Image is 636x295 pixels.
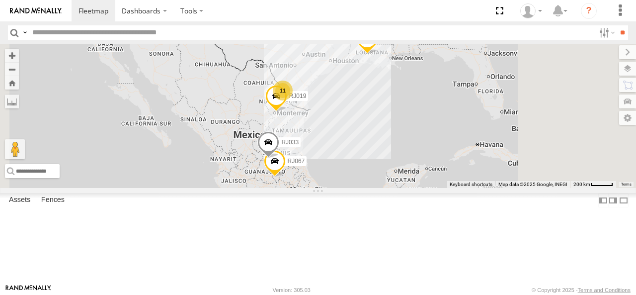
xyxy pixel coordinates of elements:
[4,194,35,207] label: Assets
[595,25,617,40] label: Search Filter Options
[289,93,307,99] span: RJ019
[517,3,546,18] div: TRAFFIX LOGISTICS
[5,76,19,90] button: Zoom Home
[450,181,492,188] button: Keyboard shortcuts
[581,3,597,19] i: ?
[21,25,29,40] label: Search Query
[573,182,590,187] span: 200 km
[619,193,629,207] label: Hide Summary Table
[281,139,299,146] span: RJ033
[5,62,19,76] button: Zoom out
[5,285,51,295] a: Visit our Website
[288,158,305,165] span: RJ067
[608,193,618,207] label: Dock Summary Table to the Right
[5,139,25,159] button: Drag Pegman onto the map to open Street View
[273,81,293,100] div: 11
[621,182,632,186] a: Terms
[532,287,631,293] div: © Copyright 2025 -
[36,194,70,207] label: Fences
[578,287,631,293] a: Terms and Conditions
[570,181,616,188] button: Map Scale: 200 km per 42 pixels
[273,287,311,293] div: Version: 305.03
[10,7,62,14] img: rand-logo.svg
[5,95,19,108] label: Measure
[598,193,608,207] label: Dock Summary Table to the Left
[619,111,636,125] label: Map Settings
[5,49,19,62] button: Zoom in
[498,182,567,187] span: Map data ©2025 Google, INEGI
